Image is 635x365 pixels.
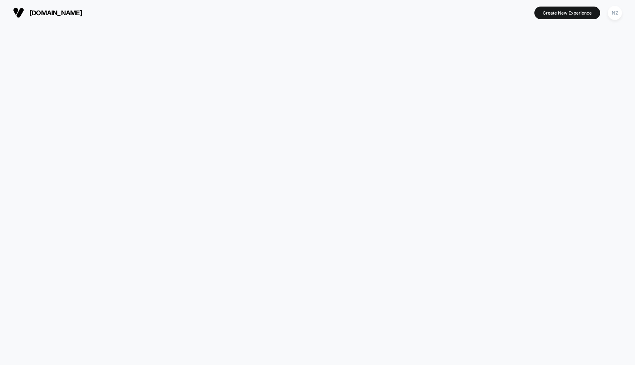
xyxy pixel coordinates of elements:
img: Visually logo [13,7,24,18]
span: [DOMAIN_NAME] [29,9,82,17]
div: NZ [608,6,622,20]
button: [DOMAIN_NAME] [11,7,84,19]
button: Create New Experience [534,7,600,19]
button: NZ [606,5,624,20]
